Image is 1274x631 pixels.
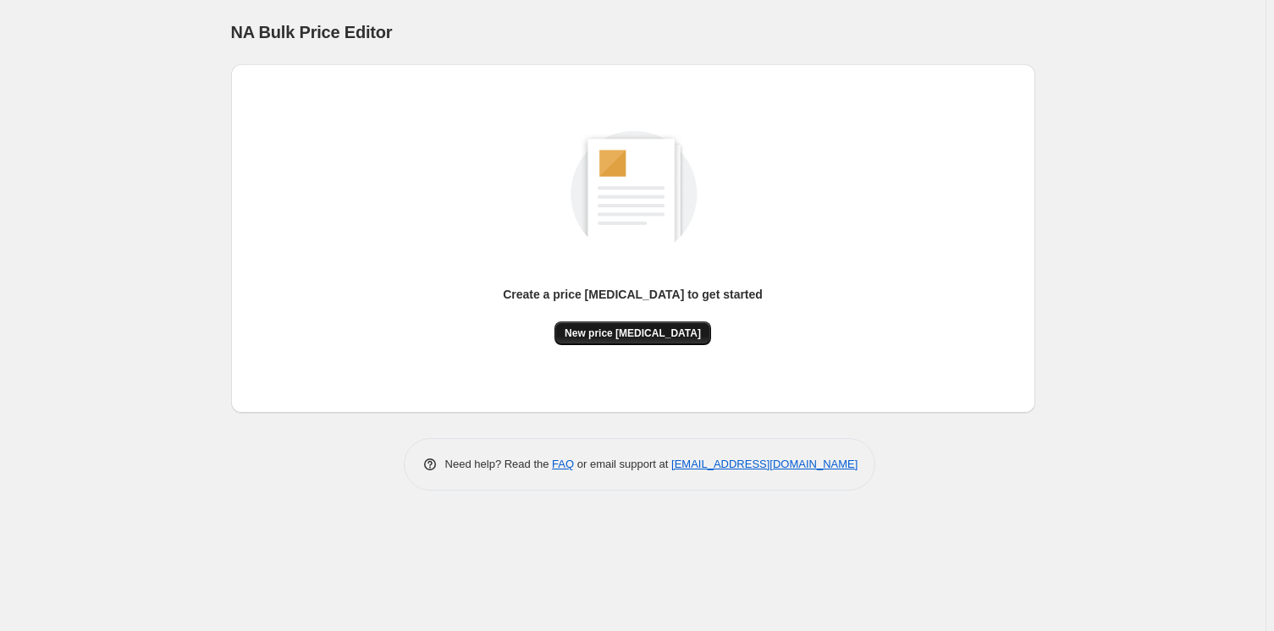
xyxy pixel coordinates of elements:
span: NA Bulk Price Editor [231,23,393,41]
a: [EMAIL_ADDRESS][DOMAIN_NAME] [671,458,858,470]
p: Create a price [MEDICAL_DATA] to get started [503,286,763,303]
span: or email support at [574,458,671,470]
span: New price [MEDICAL_DATA] [565,326,701,340]
span: Need help? Read the [445,458,553,470]
a: FAQ [552,458,574,470]
button: New price [MEDICAL_DATA] [554,321,711,345]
